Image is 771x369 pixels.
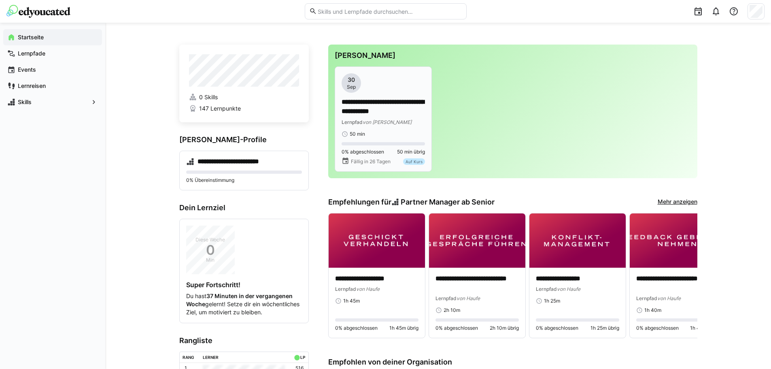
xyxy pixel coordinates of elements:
[544,298,560,304] span: 1h 25m
[536,286,557,292] span: Lernpfad
[557,286,580,292] span: von Haufe
[335,51,691,60] h3: [PERSON_NAME]
[199,105,241,113] span: 147 Lernpunkte
[636,325,679,331] span: 0% abgeschlossen
[348,76,355,84] span: 30
[435,325,478,331] span: 0% abgeschlossen
[435,295,457,301] span: Lernpfad
[183,355,194,360] div: Rang
[403,158,425,165] div: Auf Kurs
[389,325,418,331] span: 1h 45m übrig
[350,131,365,137] span: 50 min
[342,119,363,125] span: Lernpfad
[179,336,309,345] h3: Rangliste
[401,198,495,207] span: Partner Manager ab Senior
[347,84,356,90] span: Sep
[644,307,661,314] span: 1h 40m
[186,292,302,316] p: Du hast gelernt! Setze dir ein wöchentliches Ziel, um motiviert zu bleiben.
[335,325,378,331] span: 0% abgeschlossen
[203,355,219,360] div: Lerner
[179,135,309,144] h3: [PERSON_NAME]-Profile
[335,286,356,292] span: Lernpfad
[636,295,657,301] span: Lernpfad
[457,295,480,301] span: von Haufe
[343,298,360,304] span: 1h 45m
[328,198,495,207] h3: Empfehlungen für
[342,149,384,155] span: 0% abgeschlossen
[429,213,525,268] img: image
[189,93,299,101] a: 0 Skills
[529,213,626,268] img: image
[356,286,380,292] span: von Haufe
[300,355,305,360] div: LP
[630,213,726,268] img: image
[690,325,720,331] span: 1h 40m übrig
[657,295,681,301] span: von Haufe
[186,281,302,289] h4: Super Fortschritt!
[444,307,460,314] span: 2h 10m
[328,358,697,367] h3: Empfohlen von deiner Organisation
[363,119,412,125] span: von [PERSON_NAME]
[199,93,218,101] span: 0 Skills
[590,325,619,331] span: 1h 25m übrig
[536,325,578,331] span: 0% abgeschlossen
[329,213,425,268] img: image
[186,177,302,183] p: 0% Übereinstimmung
[317,8,462,15] input: Skills und Lernpfade durchsuchen…
[397,149,425,155] span: 50 min übrig
[658,198,697,207] a: Mehr anzeigen
[351,158,391,165] span: Fällig in 26 Tagen
[179,203,309,212] h3: Dein Lernziel
[490,325,519,331] span: 2h 10m übrig
[186,292,293,307] strong: 37 Minuten in der vergangenen Woche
